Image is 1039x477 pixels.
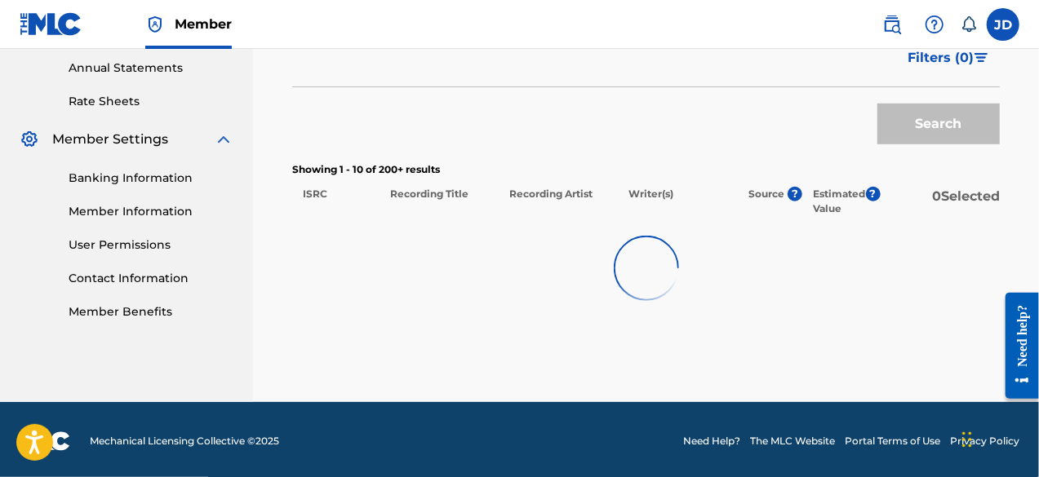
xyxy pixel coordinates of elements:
a: Public Search [876,8,908,41]
p: Recording Title [379,187,498,216]
p: Recording Artist [499,187,618,216]
p: Source [748,187,784,216]
span: Filters ( 0 ) [908,48,974,68]
img: filter [975,53,988,63]
p: ISRC [292,187,379,216]
a: Banking Information [69,170,233,187]
img: help [925,15,944,34]
iframe: Chat Widget [957,399,1039,477]
img: Top Rightsholder [145,15,165,34]
p: Showing 1 - 10 of 200+ results [292,162,1000,177]
a: Portal Terms of Use [845,434,940,448]
a: Annual Statements [69,60,233,77]
div: Notifications [961,16,977,33]
p: Writer(s) [618,187,737,216]
div: User Menu [987,8,1019,41]
iframe: Resource Center [993,287,1039,405]
a: Contact Information [69,270,233,287]
a: Rate Sheets [69,93,233,110]
span: ? [866,187,881,201]
img: Member Settings [20,130,39,149]
img: expand [214,130,233,149]
div: Help [918,8,951,41]
img: preloader [609,231,683,305]
a: The MLC Website [750,434,835,448]
a: Member Benefits [69,303,233,320]
span: Mechanical Licensing Collective © 2025 [90,434,279,448]
p: 0 Selected [881,187,1000,216]
a: Member Information [69,203,233,220]
p: Estimated Value [814,187,866,216]
a: User Permissions [69,236,233,254]
span: Member Settings [52,130,168,149]
img: MLC Logo [20,12,82,36]
a: Privacy Policy [950,434,1019,448]
div: Drag [962,415,972,464]
a: Need Help? [683,434,740,448]
img: search [882,15,902,34]
span: ? [788,187,802,201]
button: Filters (0) [898,38,1000,78]
span: Member [175,15,232,33]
